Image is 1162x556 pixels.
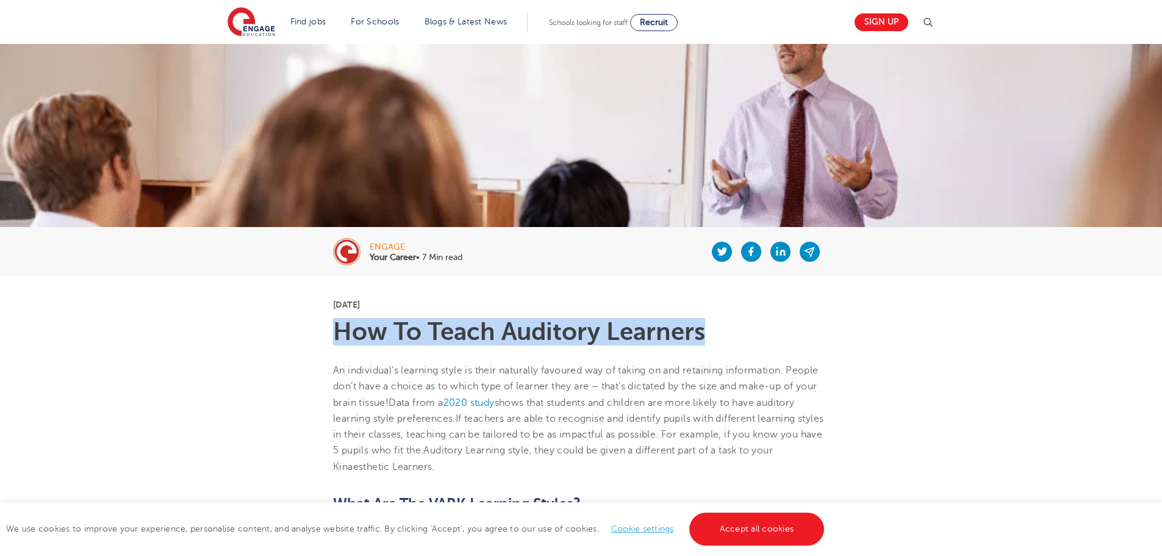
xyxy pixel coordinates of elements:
[333,413,823,472] span: If teachers are able to recognise and identify pupils with different learning styles in their cla...
[333,397,795,424] span: shows that students and children are more likely to have auditory learning style preferences.
[549,18,628,27] span: Schools looking for staff
[370,253,462,262] p: • 7 Min read
[630,14,678,31] a: Recruit
[351,17,399,26] a: For Schools
[443,397,495,408] a: 2020 study
[370,243,462,251] div: engage
[6,524,827,533] span: We use cookies to improve your experience, personalise content, and analyse website traffic. By c...
[611,524,674,533] a: Cookie settings
[425,17,507,26] a: Blogs & Latest News
[689,513,825,546] a: Accept all cookies
[333,495,581,512] b: What Are The VARK Learning Styles?
[333,300,829,309] p: [DATE]
[640,18,668,27] span: Recruit
[290,17,326,26] a: Find jobs
[370,253,416,262] b: Your Career
[228,7,275,38] img: Engage Education
[333,365,819,408] span: An individual’s learning style is their naturally favoured way of taking on and retaining informa...
[855,13,908,31] a: Sign up
[389,397,443,408] span: Data from a
[333,320,829,344] h1: How To Teach Auditory Learners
